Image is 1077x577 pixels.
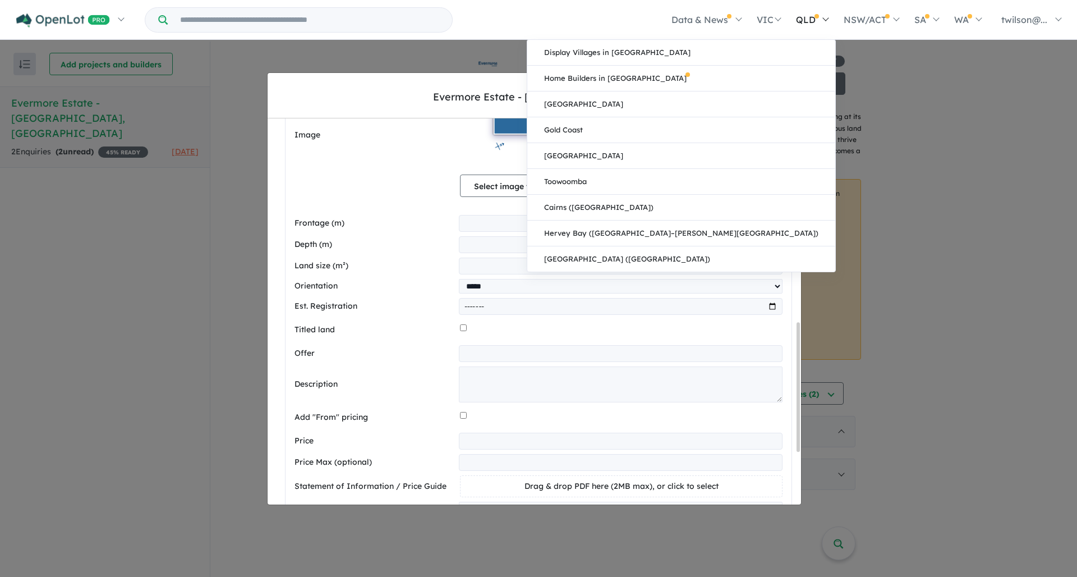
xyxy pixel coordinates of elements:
[16,13,110,28] img: Openlot PRO Logo White
[527,91,835,117] a: [GEOGRAPHIC_DATA]
[527,221,835,246] a: Hervey Bay ([GEOGRAPHIC_DATA]–[PERSON_NAME][GEOGRAPHIC_DATA])
[527,143,835,169] a: [GEOGRAPHIC_DATA]
[294,238,454,251] label: Depth (m)
[294,259,454,273] label: Land size (m²)
[524,481,719,491] span: Drag & drop PDF here (2MB max), or click to select
[1001,14,1047,25] span: twilson@...
[527,66,835,91] a: Home Builders in [GEOGRAPHIC_DATA]
[294,503,454,516] label: Status
[294,217,454,230] label: Frontage (m)
[527,246,835,272] a: [GEOGRAPHIC_DATA] ([GEOGRAPHIC_DATA])
[294,323,455,337] label: Titled land
[294,280,454,293] label: Orientation
[294,347,454,360] label: Offer
[294,411,455,424] label: Add "From" pricing
[294,434,454,448] label: Price
[527,195,835,221] a: Cairns ([GEOGRAPHIC_DATA])
[460,175,561,197] button: Select image tag
[527,169,835,195] a: Toowoomba
[433,90,636,104] div: Evermore Estate - [GEOGRAPHIC_DATA]
[294,480,455,493] label: Statement of Information / Price Guide
[527,40,835,66] a: Display Villages in [GEOGRAPHIC_DATA]
[294,129,455,142] label: Image
[527,117,835,143] a: Gold Coast
[294,300,454,313] label: Est. Registration
[170,8,450,32] input: Try estate name, suburb, builder or developer
[294,456,454,469] label: Price Max (optional)
[294,378,454,391] label: Description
